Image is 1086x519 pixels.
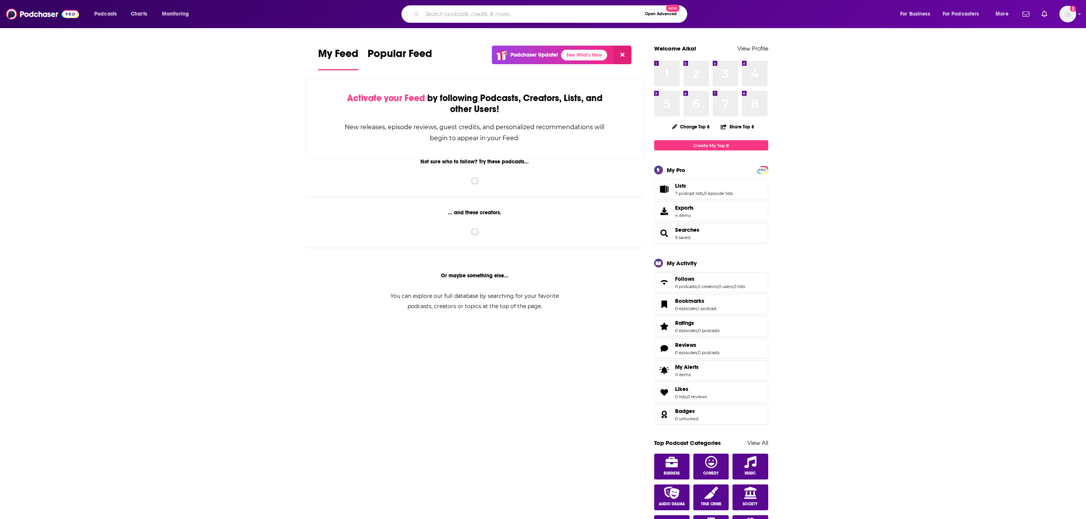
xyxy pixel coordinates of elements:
[703,471,719,476] span: Comedy
[347,92,425,104] span: Activate your Feed
[697,306,698,311] span: ,
[654,45,696,52] a: Welcome Alka!
[943,9,979,19] span: For Podcasters
[157,8,199,20] button: open menu
[657,365,672,376] span: My Alerts
[654,454,690,479] a: Business
[306,272,644,279] div: Or maybe something else...
[900,9,930,19] span: For Business
[698,284,718,289] a: 0 creators
[659,502,685,506] span: Audio Drama
[675,182,686,189] span: Lists
[1070,6,1076,12] svg: Add a profile image
[675,342,696,348] span: Reviews
[654,223,768,244] span: Searches
[657,343,672,354] a: Reviews
[675,408,698,415] a: Badges
[675,213,694,218] span: 4 items
[686,394,687,399] span: ,
[675,320,694,326] span: Ratings
[693,484,729,510] a: True Crime
[747,439,768,446] a: View All
[675,372,699,377] span: 0 items
[698,350,720,355] a: 0 podcasts
[675,364,699,370] span: My Alerts
[745,471,756,476] span: Music
[675,386,688,392] span: Likes
[698,328,720,333] a: 0 podcasts
[675,235,690,240] a: 3 saved
[703,191,704,196] span: ,
[657,184,672,195] a: Lists
[675,350,697,355] a: 0 episodes
[654,140,768,150] a: Create My Top 8
[675,182,733,189] a: Lists
[654,179,768,199] span: Lists
[657,299,672,310] a: Bookmarks
[720,119,755,134] button: Share Top 8
[743,502,758,506] span: Society
[1059,6,1076,22] img: User Profile
[718,284,718,289] span: ,
[938,8,990,20] button: open menu
[996,9,1008,19] span: More
[675,320,720,326] a: Ratings
[675,306,697,311] a: 0 episodes
[737,45,768,52] a: View Profile
[131,9,147,19] span: Charts
[1019,8,1032,21] a: Show notifications dropdown
[94,9,117,19] span: Podcasts
[675,226,699,233] a: Searches
[990,8,1018,20] button: open menu
[654,360,768,381] a: My Alerts
[654,316,768,337] span: Ratings
[654,439,721,446] a: Top Podcast Categories
[6,7,79,21] img: Podchaser - Follow, Share and Rate Podcasts
[667,122,715,131] button: Change Top 8
[645,12,677,16] span: Open Advanced
[704,191,733,196] a: 0 episode lists
[675,408,695,415] span: Badges
[409,5,694,23] div: Search podcasts, credits, & more...
[654,272,768,293] span: Follows
[667,259,697,267] div: My Activity
[675,297,717,304] a: Bookmarks
[642,9,680,19] button: Open AdvancedNew
[654,484,690,510] a: Audio Drama
[422,8,642,20] input: Search podcasts, credits, & more...
[657,387,672,398] a: Likes
[162,9,189,19] span: Monitoring
[306,209,644,216] div: ... and these creators.
[675,394,686,399] a: 0 lists
[758,167,767,173] span: PRO
[734,284,745,289] a: 0 lists
[675,416,698,421] a: 0 unlocked
[895,8,940,20] button: open menu
[664,471,680,476] span: Business
[654,294,768,315] span: Bookmarks
[657,277,672,288] a: Follows
[344,93,606,115] div: by following Podcasts, Creators, Lists, and other Users!
[1059,6,1076,22] span: Logged in as AlkaNara
[698,306,717,311] a: 1 podcast
[89,8,127,20] button: open menu
[732,454,768,479] a: Music
[732,484,768,510] a: Society
[666,5,680,12] span: New
[654,382,768,403] span: Likes
[675,275,745,282] a: Follows
[381,291,568,312] div: You can explore our full database by searching for your favorite podcasts, creators or topics at ...
[657,206,672,217] span: Exports
[675,275,694,282] span: Follows
[701,502,721,506] span: True Crime
[667,166,685,174] div: My Pro
[697,328,698,333] span: ,
[697,350,698,355] span: ,
[675,328,697,333] a: 0 episodes
[675,204,694,211] span: Exports
[344,122,606,144] div: New releases, episode reviews, guest credits, and personalized recommendations will begin to appe...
